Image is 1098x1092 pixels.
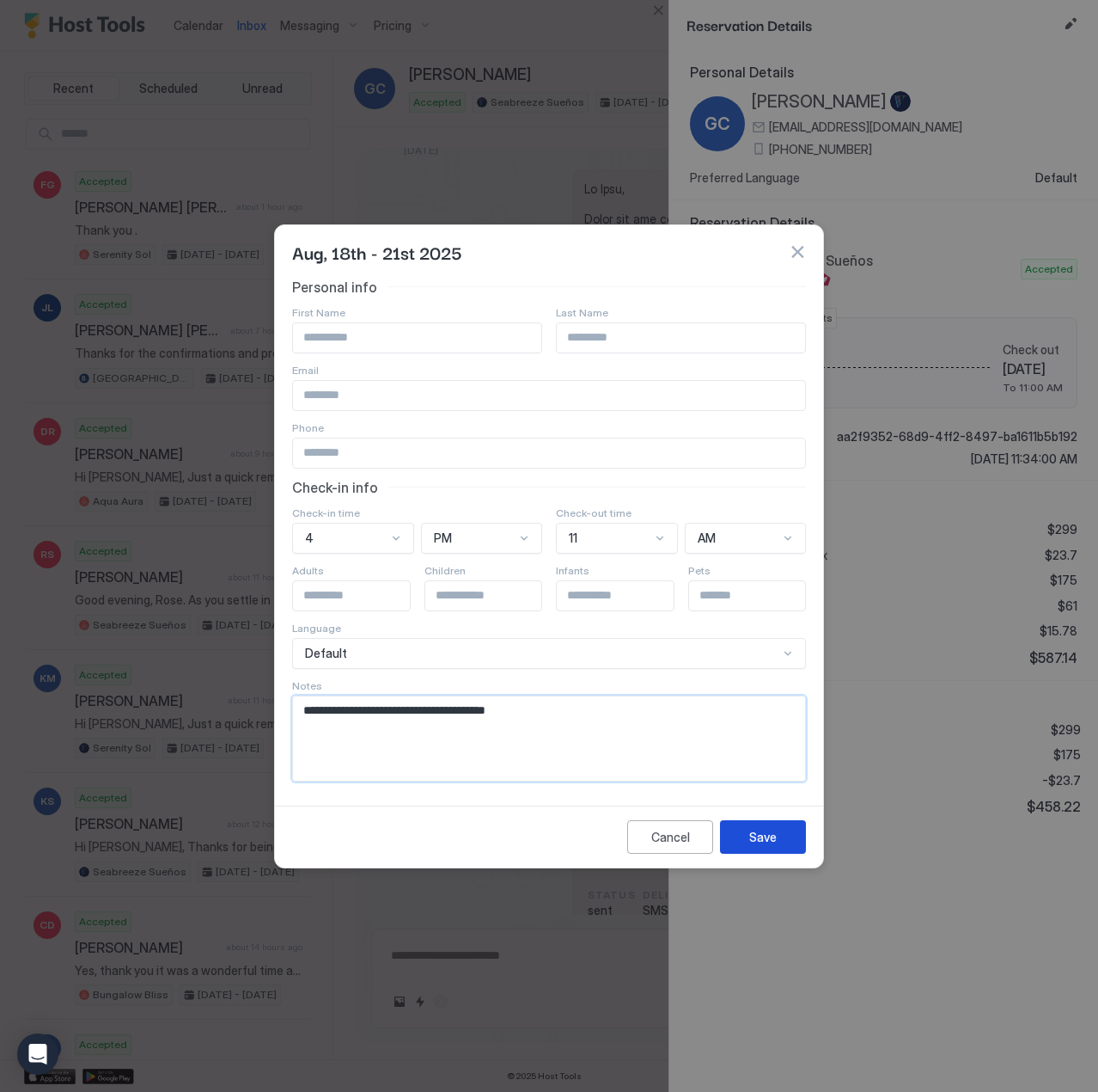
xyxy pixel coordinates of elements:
input: Input Field [425,581,566,610]
input: Input Field [293,381,805,410]
span: First Name [292,306,345,319]
input: Input Field [557,323,805,353]
span: AM [698,531,716,546]
span: Personal info [292,279,377,296]
input: Input Field [293,323,541,353]
span: Children [424,564,466,577]
div: Open Intercom Messenger [17,1034,58,1075]
input: Input Field [293,439,805,468]
span: Default [305,646,347,661]
span: PM [434,531,452,546]
button: Cancel [627,820,713,854]
button: Save [720,820,806,854]
span: Check-in time [292,506,360,519]
textarea: Input Field [293,696,805,781]
span: Language [292,622,341,635]
span: Notes [292,679,322,692]
span: Email [292,364,319,377]
div: Cancel [651,828,690,846]
div: Save [749,828,777,846]
span: Check-in info [292,479,378,496]
span: Infants [556,564,589,577]
span: Check-out time [556,506,631,519]
input: Input Field [689,581,830,610]
span: Adults [292,564,324,577]
span: Pets [688,564,711,577]
input: Input Field [293,581,434,610]
input: Input Field [557,581,698,610]
span: 11 [569,531,577,546]
span: Last Name [556,306,608,319]
span: Phone [292,421,324,434]
span: Aug, 18th - 21st 2025 [292,239,462,265]
span: 4 [305,531,314,546]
